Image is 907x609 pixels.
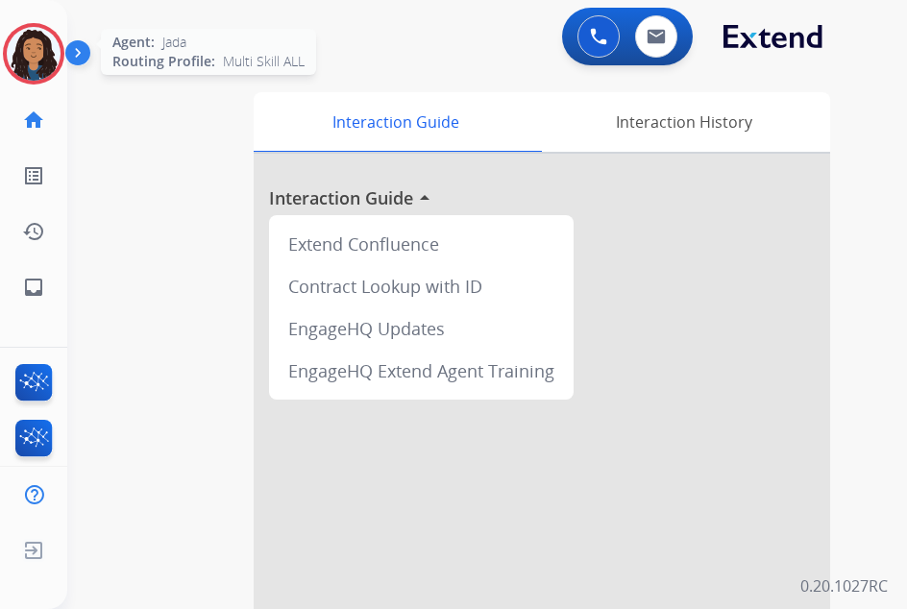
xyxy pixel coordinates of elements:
[254,92,537,152] div: Interaction Guide
[112,33,155,52] span: Agent:
[112,52,215,71] span: Routing Profile:
[22,220,45,243] mat-icon: history
[800,574,888,597] p: 0.20.1027RC
[22,164,45,187] mat-icon: list_alt
[22,276,45,299] mat-icon: inbox
[162,33,186,52] span: Jada
[7,27,61,81] img: avatar
[537,92,830,152] div: Interaction History
[277,350,566,392] div: EngageHQ Extend Agent Training
[223,52,305,71] span: Multi Skill ALL
[277,307,566,350] div: EngageHQ Updates
[277,223,566,265] div: Extend Confluence
[277,265,566,307] div: Contract Lookup with ID
[22,109,45,132] mat-icon: home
